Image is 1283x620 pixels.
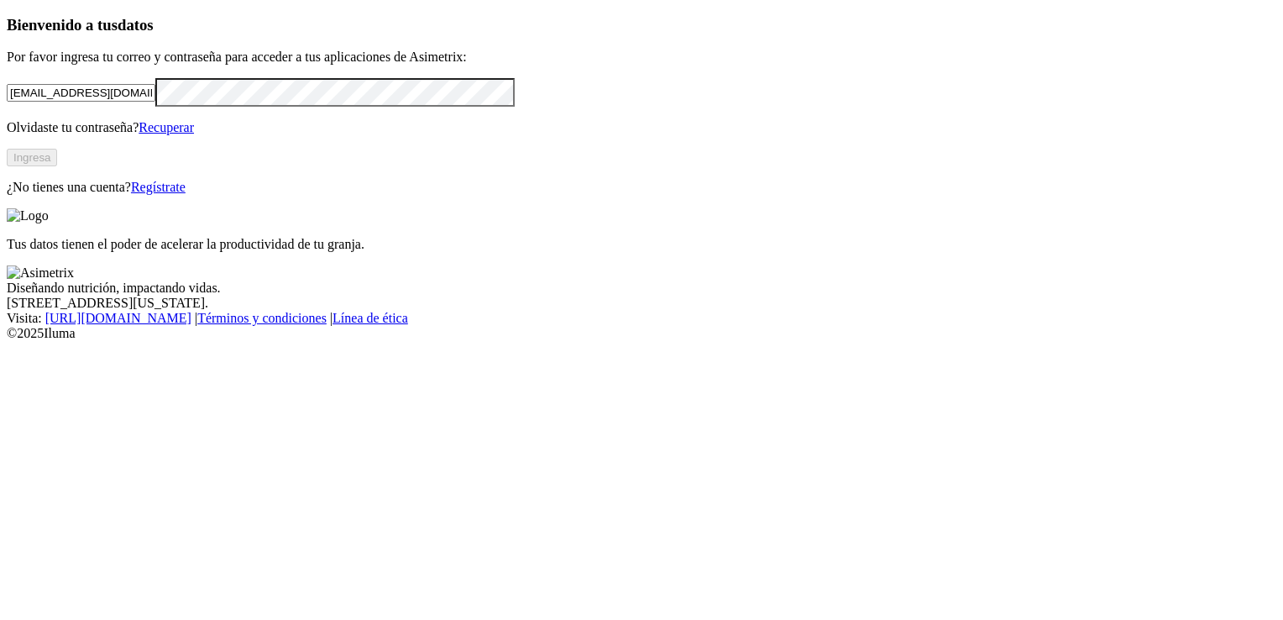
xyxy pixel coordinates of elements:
[333,311,408,325] a: Línea de ética
[7,265,74,281] img: Asimetrix
[7,326,1276,341] div: © 2025 Iluma
[7,296,1276,311] div: [STREET_ADDRESS][US_STATE].
[7,237,1276,252] p: Tus datos tienen el poder de acelerar la productividad de tu granja.
[7,16,1276,34] h3: Bienvenido a tus
[7,208,49,223] img: Logo
[7,84,155,102] input: Tu correo
[7,149,57,166] button: Ingresa
[7,180,1276,195] p: ¿No tienes una cuenta?
[7,50,1276,65] p: Por favor ingresa tu correo y contraseña para acceder a tus aplicaciones de Asimetrix:
[45,311,191,325] a: [URL][DOMAIN_NAME]
[197,311,327,325] a: Términos y condiciones
[7,120,1276,135] p: Olvidaste tu contraseña?
[7,311,1276,326] div: Visita : | |
[131,180,186,194] a: Regístrate
[7,281,1276,296] div: Diseñando nutrición, impactando vidas.
[118,16,154,34] span: datos
[139,120,194,134] a: Recuperar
